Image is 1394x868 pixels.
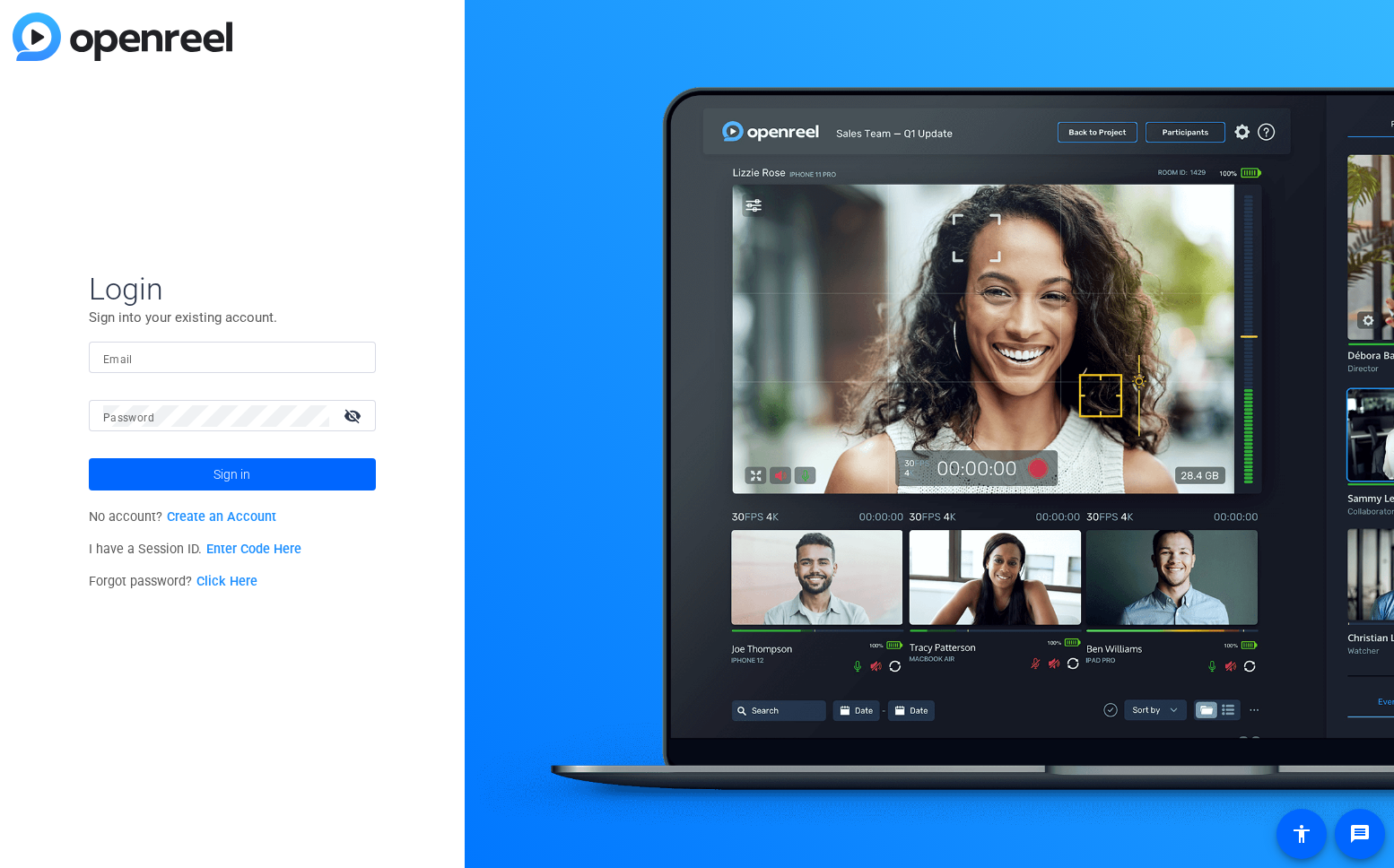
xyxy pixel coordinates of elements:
[103,353,133,366] mat-label: Email
[333,403,376,429] mat-icon: visibility_off
[167,509,276,525] a: Create an Account
[1349,823,1371,845] mat-icon: message
[89,458,376,490] button: Sign in
[103,412,154,424] mat-label: Password
[89,574,257,589] span: Forgot password?
[89,270,376,308] span: Login
[103,347,362,369] input: Enter Email Address
[196,574,257,589] a: Click Here
[1291,823,1312,845] mat-icon: accessibility
[213,452,250,497] span: Sign in
[89,308,376,327] p: Sign into your existing account.
[89,509,276,525] span: No account?
[13,13,232,61] img: blue-gradient.svg
[89,542,301,557] span: I have a Session ID.
[206,542,301,557] a: Enter Code Here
